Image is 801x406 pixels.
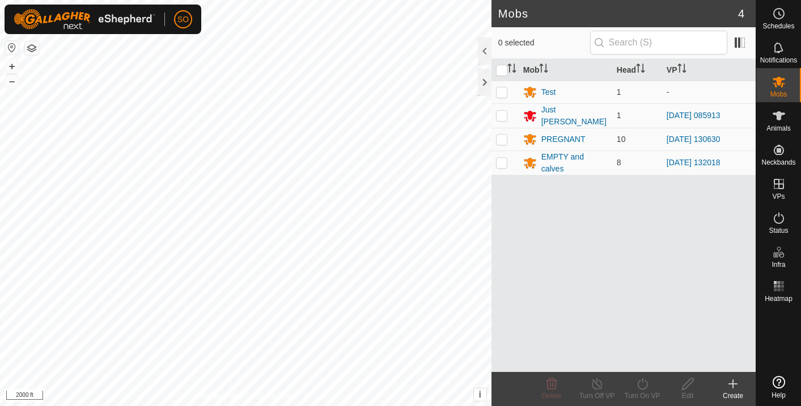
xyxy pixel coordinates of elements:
[507,65,516,74] p-sorticon: Activate to sort
[5,60,19,73] button: +
[772,261,785,268] span: Infra
[710,391,756,401] div: Create
[738,5,744,22] span: 4
[14,9,155,30] img: Gallagher Logo
[770,91,787,98] span: Mobs
[772,392,786,399] span: Help
[662,81,756,103] td: -
[766,125,791,132] span: Animals
[665,391,710,401] div: Edit
[612,59,662,81] th: Head
[541,151,608,175] div: EMPTY and calves
[769,227,788,234] span: Status
[590,31,727,55] input: Search (S)
[636,65,645,74] p-sorticon: Activate to sort
[541,133,586,145] div: PREGNANT
[662,59,756,81] th: VP
[772,193,785,200] span: VPs
[574,391,620,401] div: Turn Off VP
[617,158,621,167] span: 8
[677,65,686,74] p-sorticon: Activate to sort
[498,37,590,49] span: 0 selected
[667,135,721,144] a: [DATE] 130630
[519,59,612,81] th: Mob
[760,57,797,64] span: Notifications
[756,371,801,403] a: Help
[667,158,721,167] a: [DATE] 132018
[5,41,19,55] button: Reset Map
[761,159,795,166] span: Neckbands
[667,111,721,120] a: [DATE] 085913
[762,23,794,30] span: Schedules
[542,392,562,400] span: Delete
[541,104,608,128] div: Just [PERSON_NAME]
[177,14,189,26] span: SO
[5,74,19,88] button: –
[201,391,243,401] a: Privacy Policy
[617,135,626,144] span: 10
[539,65,548,74] p-sorticon: Activate to sort
[25,41,39,55] button: Map Layers
[498,7,738,20] h2: Mobs
[620,391,665,401] div: Turn On VP
[617,111,621,120] span: 1
[474,388,486,401] button: i
[541,86,556,98] div: Test
[478,390,481,399] span: i
[765,295,792,302] span: Heatmap
[257,391,290,401] a: Contact Us
[617,87,621,97] span: 1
